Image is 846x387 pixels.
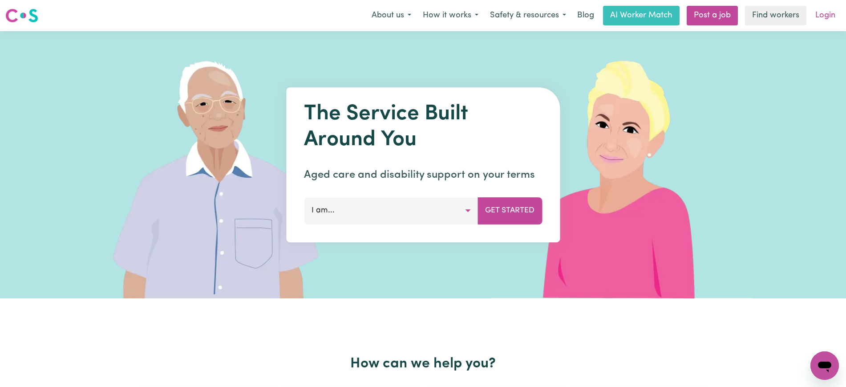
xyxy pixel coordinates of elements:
h2: How can we help you? [135,355,712,372]
a: Login [810,6,841,25]
button: I am... [304,197,478,224]
button: Safety & resources [484,6,572,25]
a: Blog [572,6,599,25]
iframe: Button to launch messaging window [810,351,839,380]
p: Aged care and disability support on your terms [304,167,542,183]
button: About us [366,6,417,25]
img: Careseekers logo [5,8,38,24]
a: AI Worker Match [603,6,680,25]
h1: The Service Built Around You [304,102,542,153]
button: How it works [417,6,484,25]
button: Get Started [478,197,542,224]
a: Find workers [745,6,806,25]
a: Post a job [687,6,738,25]
a: Careseekers logo [5,5,38,26]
